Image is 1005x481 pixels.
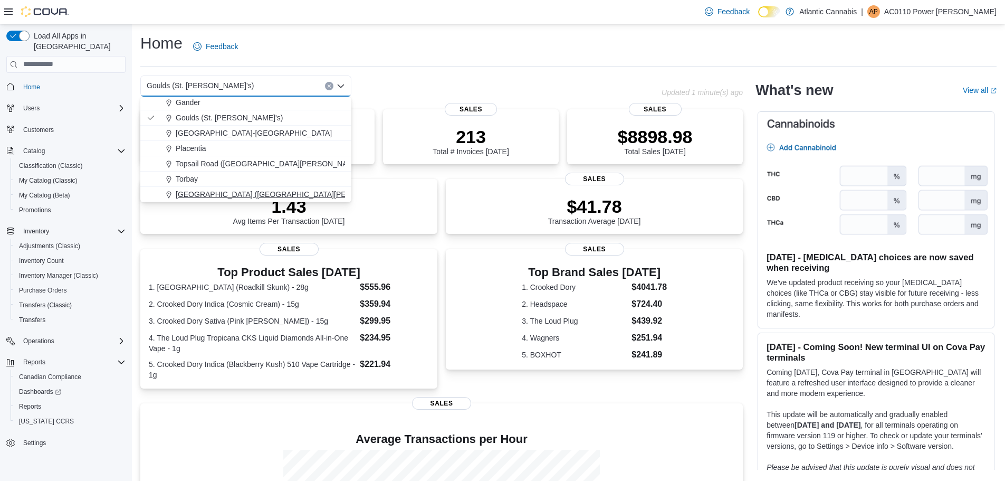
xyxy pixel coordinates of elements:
span: Inventory Manager (Classic) [15,269,126,282]
span: Torbay [176,174,198,184]
span: Inventory Count [15,254,126,267]
a: Adjustments (Classic) [15,240,84,252]
h4: Average Transactions per Hour [149,433,734,446]
span: AP [869,5,878,18]
svg: External link [990,88,997,94]
a: Inventory Manager (Classic) [15,269,102,282]
button: Inventory Manager (Classic) [11,268,130,283]
h3: Top Brand Sales [DATE] [522,266,667,279]
span: Classification (Classic) [15,159,126,172]
a: Feedback [189,36,242,57]
button: Inventory [2,224,130,239]
button: Reports [19,356,50,369]
span: Dark Mode [758,17,759,18]
img: Cova [21,6,69,17]
a: Home [19,81,44,93]
div: AC0110 Power Mike [867,5,880,18]
dt: 2. Crooked Dory Indica (Cosmic Cream) - 15g [149,299,356,309]
span: Canadian Compliance [19,373,81,381]
h3: [DATE] - [MEDICAL_DATA] choices are now saved when receiving [767,252,985,273]
button: Catalog [19,145,49,157]
button: Classification (Classic) [11,158,130,173]
dd: $251.94 [631,332,667,344]
button: Customers [2,122,130,137]
dt: 5. Crooked Dory Indica (Blackberry Kush) 510 Vape Cartridge - 1g [149,359,356,380]
button: Reports [11,399,130,414]
h2: What's new [755,82,833,99]
span: Topsail Road ([GEOGRAPHIC_DATA][PERSON_NAME]) [176,158,363,169]
span: Transfers [19,316,45,324]
span: Sales [412,397,471,410]
span: Sales [260,243,319,256]
dd: $234.95 [360,332,429,344]
dt: 2. Headspace [522,299,627,309]
a: Customers [19,124,58,136]
span: Placentia [176,143,206,154]
h3: [DATE] - Coming Soon! New terminal UI on Cova Pay terminals [767,342,985,363]
span: Transfers [15,314,126,326]
a: My Catalog (Classic) [15,174,82,187]
span: Purchase Orders [15,284,126,297]
p: $41.78 [548,196,641,217]
dd: $241.89 [631,348,667,361]
button: Users [2,101,130,116]
a: Dashboards [11,384,130,399]
span: Reports [19,356,126,369]
a: Canadian Compliance [15,371,85,383]
dd: $359.94 [360,298,429,310]
a: Promotions [15,204,55,216]
button: [GEOGRAPHIC_DATA]-[GEOGRAPHIC_DATA] [140,126,351,141]
dd: $439.92 [631,315,667,327]
span: Dashboards [19,388,61,396]
dd: $299.95 [360,315,429,327]
button: Home [2,79,130,95]
span: Inventory [19,225,126,238]
a: Classification (Classic) [15,159,87,172]
p: We've updated product receiving so your [MEDICAL_DATA] choices (like THCa or CBG) stay visible fo... [767,277,985,319]
span: [US_STATE] CCRS [19,417,74,426]
span: Customers [19,123,126,136]
span: Adjustments (Classic) [15,240,126,252]
div: Total Sales [DATE] [618,126,693,156]
span: Reports [15,400,126,413]
a: View allExternal link [963,86,997,95]
button: Gander [140,95,351,110]
span: Catalog [19,145,126,157]
span: Dashboards [15,385,126,398]
span: Purchase Orders [19,286,67,295]
button: Reports [2,355,130,370]
span: Feedback [717,6,750,17]
a: [US_STATE] CCRS [15,415,78,428]
dt: 4. The Loud Plug Tropicana CKS Liquid Diamonds All-in-One Vape - 1g [149,333,356,354]
button: Users [19,102,44,115]
dt: 3. The Loud Plug [522,316,627,326]
a: Inventory Count [15,254,68,267]
span: Operations [23,337,54,345]
dt: 3. Crooked Dory Sativa (Pink [PERSON_NAME]) - 15g [149,316,356,326]
dd: $555.96 [360,281,429,294]
p: Updated 1 minute(s) ago [662,88,743,97]
span: Reports [23,358,45,366]
button: [US_STATE] CCRS [11,414,130,429]
p: AC0110 Power [PERSON_NAME] [884,5,997,18]
a: Dashboards [15,385,65,398]
button: Adjustments (Classic) [11,239,130,253]
button: Inventory Count [11,253,130,268]
a: Feedback [701,1,754,22]
span: Settings [23,439,46,447]
span: Settings [19,436,126,449]
span: Canadian Compliance [15,371,126,383]
dt: 4. Wagners [522,333,627,343]
button: Close list of options [337,82,345,90]
div: Choose from the following options [140,34,351,202]
span: My Catalog (Beta) [19,191,70,200]
dd: $221.94 [360,358,429,371]
dt: 5. BOXHOT [522,350,627,360]
div: Total # Invoices [DATE] [433,126,509,156]
a: Reports [15,400,45,413]
span: Sales [445,103,497,116]
span: Users [19,102,126,115]
span: Sales [629,103,682,116]
button: Promotions [11,203,130,218]
p: | [861,5,863,18]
